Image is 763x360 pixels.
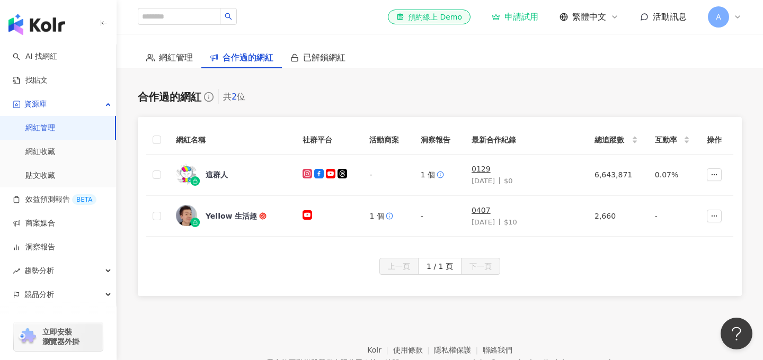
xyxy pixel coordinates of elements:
a: 隱私權保護 [434,346,483,354]
a: 網紅管理 [25,123,55,133]
div: 這群人 [206,169,228,180]
a: 0129 [472,165,491,173]
a: Kolr [367,346,393,354]
a: 找貼文 [13,75,48,86]
th: 活動商案 [361,125,412,155]
img: chrome extension [17,328,38,345]
a: 網紅收藏 [25,147,55,157]
td: 0.07% [646,155,698,195]
span: 活動訊息 [653,12,687,22]
span: search [225,13,232,20]
a: 使用條款 [393,346,434,354]
div: Yellow 生活趣 [206,211,257,221]
td: - [412,196,463,237]
span: 互動率 [655,134,681,146]
th: 互動率 [646,125,698,155]
th: 總追蹤數 [586,125,646,155]
span: 立即安裝 瀏覽器外掛 [42,327,79,346]
th: 洞察報告 [412,125,463,155]
div: 1 個 [369,210,403,222]
button: 1 / 1 頁 [418,258,462,275]
td: 2,660 [586,196,646,237]
a: 洞察報告 [13,242,55,253]
span: 趨勢分析 [24,259,54,283]
span: [DATE] [472,218,495,226]
a: searchAI 找網紅 [13,51,57,62]
a: 聯絡我們 [483,346,512,354]
a: 預約線上 Demo [388,10,471,24]
div: 共 位 [223,89,245,104]
span: rise [13,267,20,275]
span: 2 [232,92,237,102]
span: $10 [504,218,517,226]
span: 競品分析 [24,283,54,307]
span: 總追蹤數 [595,134,629,146]
iframe: Help Scout Beacon - Open [721,318,752,349]
img: KOL Avatar [176,205,197,226]
span: 繁體中文 [572,11,606,23]
td: 6,643,871 [586,155,646,195]
th: 最新合作紀錄 [463,125,586,155]
td: - [361,155,412,195]
button: 上一頁 [379,258,419,275]
span: 已解鎖網紅 [303,51,345,64]
button: 下一頁 [461,258,500,275]
div: 預約線上 Demo [396,12,462,22]
span: 合作過的網紅 [223,51,273,64]
td: - [646,196,698,237]
a: chrome extension立即安裝 瀏覽器外掛 [14,322,103,351]
a: 貼文收藏 [25,170,55,181]
th: 社群平台 [294,125,361,155]
th: 操作 [698,125,733,155]
img: logo [8,14,65,35]
img: KOL Avatar [176,164,197,185]
span: [DATE] [472,177,495,185]
span: 資源庫 [24,92,47,116]
div: 合作過的網紅 [138,89,201,104]
th: 網紅名稱 [167,125,294,155]
a: 申請試用 [492,12,538,22]
div: 1 個 [421,169,455,181]
span: A [716,11,721,23]
span: 網紅管理 [159,51,193,64]
a: 0407 [472,206,491,214]
a: 效益預測報告BETA [13,194,96,205]
span: $0 [504,177,513,185]
a: 商案媒合 [13,218,55,229]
